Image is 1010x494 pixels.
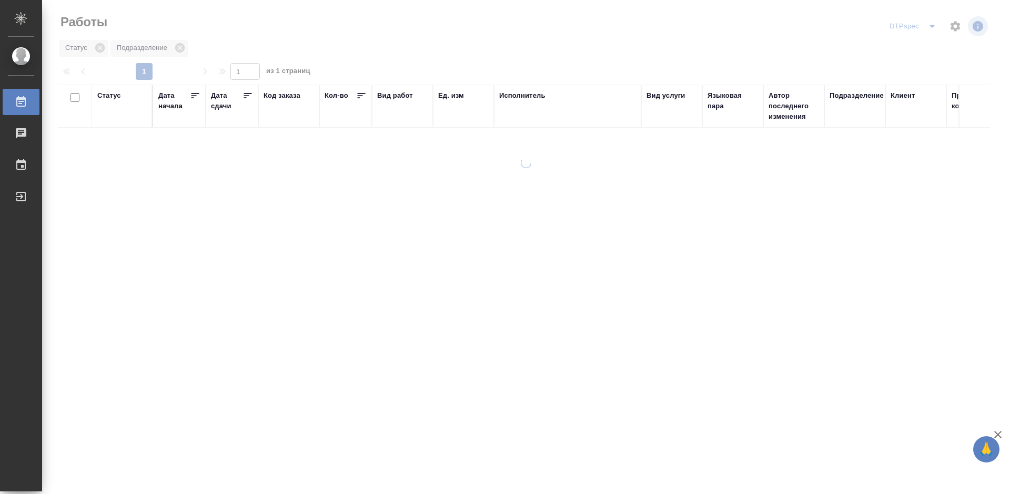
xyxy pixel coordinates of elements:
div: Языковая пара [708,90,758,111]
div: Проектная команда [952,90,1002,111]
div: Автор последнего изменения [769,90,819,122]
div: Вид работ [377,90,413,101]
div: Исполнитель [499,90,546,101]
div: Клиент [891,90,915,101]
div: Статус [97,90,121,101]
div: Ед. изм [438,90,464,101]
div: Подразделение [830,90,884,101]
button: 🙏 [973,436,999,462]
div: Дата начала [158,90,190,111]
span: 🙏 [977,438,995,460]
div: Дата сдачи [211,90,243,111]
div: Вид услуги [647,90,685,101]
div: Кол-во [325,90,348,101]
div: Код заказа [264,90,300,101]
